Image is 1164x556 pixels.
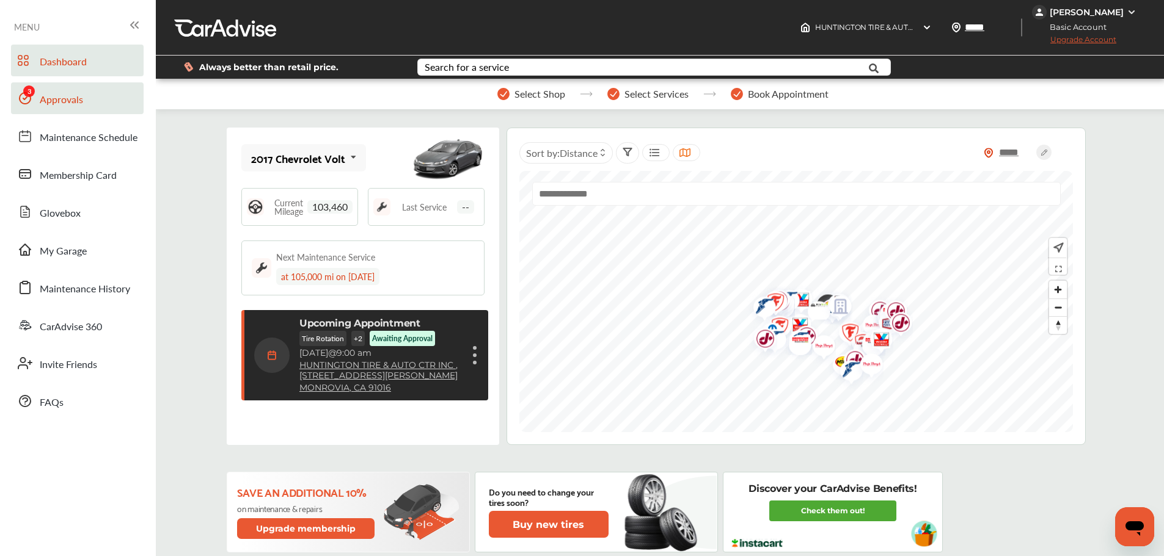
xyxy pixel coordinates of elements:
img: update-membership.81812027.svg [384,484,459,541]
span: CarAdvise 360 [40,319,102,335]
div: Map marker [768,283,799,319]
img: mobile_10770_st0640_046.jpg [411,131,485,186]
a: Dashboard [11,45,144,76]
span: Book Appointment [748,88,829,99]
span: Approvals [40,92,83,108]
div: Map marker [780,328,810,355]
a: Membership Card [11,158,144,190]
div: [PERSON_NAME] [1050,7,1124,18]
img: logo-take5.png [819,287,851,327]
span: @ [328,347,337,358]
span: -- [457,200,474,214]
p: Awaiting Approval [372,333,433,344]
img: new-tire.a0c7fe23.svg [623,469,704,555]
a: Approvals [11,82,144,114]
img: header-down-arrow.9dd2ce7d.svg [922,23,932,32]
img: logo-jiffylube.png [786,319,819,358]
div: Map marker [786,319,817,358]
span: Glovebox [40,206,81,222]
img: logo-goodyear.png [744,290,777,326]
div: Map marker [851,347,882,386]
img: logo-bigbrand.png [853,326,885,359]
a: FAQs [11,385,144,417]
span: Upgrade Account [1032,35,1116,50]
div: Map marker [876,294,906,333]
div: Map marker [843,326,873,364]
img: stepper-checkmark.b5569197.svg [607,88,620,100]
div: Map marker [760,284,791,323]
div: Map marker [871,299,901,326]
img: instacart-logo.217963cc.svg [730,539,785,547]
img: maintenance_logo [252,258,271,278]
img: logo-jiffylube.png [758,283,791,322]
div: Map marker [763,286,793,322]
img: logo-firestone.png [830,316,862,354]
img: logo-goodyear.png [780,323,812,359]
a: Maintenance Schedule [11,120,144,152]
span: Always better than retail price. [199,63,339,71]
div: Map marker [752,316,783,351]
div: Map marker [755,285,786,323]
a: Invite Friends [11,347,144,379]
img: steering_logo [247,198,264,215]
div: Map marker [780,323,810,359]
p: + 2 [351,331,365,346]
button: Reset bearing to north [1049,316,1067,334]
div: Map marker [812,292,843,324]
button: Zoom in [1049,281,1067,298]
div: Map marker [860,294,890,332]
span: Select Shop [514,88,565,99]
img: check-icon.521c8815.svg [808,288,839,325]
img: logo-valvoline.png [781,283,813,321]
img: logo-mopar.png [854,325,886,359]
span: My Garage [40,244,87,259]
img: Midas+Logo_RGB.png [824,348,856,380]
div: Map marker [854,308,884,347]
img: logo-jiffylube.png [880,306,913,344]
a: Check them out! [769,500,896,521]
p: Do you need to change your tires soon? [489,486,609,507]
img: logo-jiffylube.png [745,322,777,360]
div: Map marker [820,289,851,328]
div: Map marker [760,309,790,348]
div: Map marker [861,322,891,361]
span: Distance [560,146,598,160]
a: CarAdvise 360 [11,309,144,341]
img: logo-pepboys.png [803,329,836,367]
p: Upcoming Appointment [299,317,420,329]
span: FAQs [40,395,64,411]
div: Map marker [824,348,854,380]
img: logo-americas-tire.png [844,333,877,359]
img: logo-mopar.png [752,316,785,351]
a: MONROVIA, CA 91016 [299,383,391,393]
img: logo-mopar.png [818,291,851,325]
div: Map marker [831,353,862,389]
div: Map marker [853,329,884,356]
div: Map marker [755,322,785,358]
img: logo-american-tire-depot.png [871,299,903,326]
div: Next Maintenance Service [276,251,375,263]
div: Map marker [835,343,865,381]
img: location_vector.a44bc228.svg [951,23,961,32]
div: Map marker [818,291,849,325]
span: Membership Card [40,168,117,184]
button: Upgrade membership [237,518,375,539]
div: Map marker [744,290,775,326]
img: logo-jiffylube.png [835,343,867,381]
div: Map marker [868,300,899,327]
img: header-divider.bc55588e.svg [1021,18,1022,37]
span: [DATE] [299,347,328,358]
span: Maintenance History [40,281,130,297]
img: logo-pepboys.png [811,287,843,326]
span: 9:00 am [337,347,372,358]
iframe: Button to launch messaging window [1115,507,1154,546]
div: Map marker [853,326,884,359]
div: Map marker [869,306,900,345]
img: stepper-checkmark.b5569197.svg [497,88,510,100]
img: logo-pepboys.png [851,347,884,386]
img: logo-bigbrand.png [871,296,903,329]
span: MENU [14,22,40,32]
img: Midas+Logo_RGB.png [812,292,844,324]
span: Maintenance Schedule [40,130,137,146]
